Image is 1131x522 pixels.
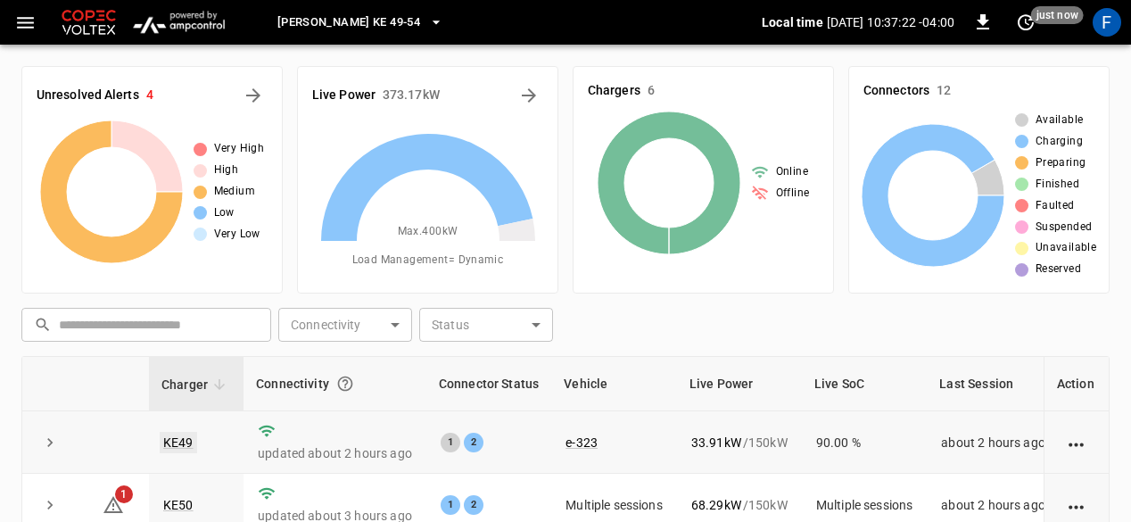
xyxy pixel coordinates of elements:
[383,86,440,105] h6: 373.17 kW
[776,185,810,203] span: Offline
[115,485,133,503] span: 1
[161,374,231,395] span: Charger
[163,498,194,512] a: KE50
[802,411,928,474] td: 90.00 %
[58,5,120,39] img: Customer Logo
[464,433,483,452] div: 2
[691,496,741,514] p: 68.29 kW
[1044,357,1109,411] th: Action
[827,13,954,31] p: [DATE] 10:37:22 -04:00
[441,433,460,452] div: 1
[648,81,655,101] h6: 6
[441,495,460,515] div: 1
[270,5,450,40] button: [PERSON_NAME] KE 49-54
[1036,219,1093,236] span: Suspended
[1036,176,1079,194] span: Finished
[762,13,823,31] p: Local time
[214,140,265,158] span: Very High
[239,81,268,110] button: All Alerts
[1031,6,1084,24] span: just now
[691,434,741,452] p: 33.91 kW
[103,496,124,510] a: 1
[937,81,951,101] h6: 12
[398,223,458,241] span: Max. 400 kW
[312,86,376,105] h6: Live Power
[1066,434,1088,452] div: action cell options
[214,204,235,222] span: Low
[565,435,598,450] a: e-323
[1093,8,1121,37] div: profile-icon
[1036,197,1075,215] span: Faulted
[691,496,788,514] div: / 150 kW
[37,86,139,105] h6: Unresolved Alerts
[927,411,1060,474] td: about 2 hours ago
[776,163,808,181] span: Online
[258,444,412,462] p: updated about 2 hours ago
[802,357,928,411] th: Live SoC
[256,368,414,400] div: Connectivity
[515,81,543,110] button: Energy Overview
[691,434,788,452] div: / 150 kW
[464,495,483,515] div: 2
[127,5,231,39] img: ampcontrol.io logo
[927,357,1060,411] th: Last Session
[146,86,153,105] h6: 4
[1036,133,1083,151] span: Charging
[37,429,63,456] button: expand row
[426,357,551,411] th: Connector Status
[214,183,255,201] span: Medium
[1036,239,1096,257] span: Unavailable
[1036,154,1086,172] span: Preparing
[551,357,677,411] th: Vehicle
[1011,8,1040,37] button: set refresh interval
[1036,112,1084,129] span: Available
[37,492,63,518] button: expand row
[677,357,802,411] th: Live Power
[1036,261,1081,278] span: Reserved
[863,81,929,101] h6: Connectors
[1066,496,1088,514] div: action cell options
[352,252,504,269] span: Load Management = Dynamic
[277,12,420,33] span: [PERSON_NAME] KE 49-54
[160,432,197,453] a: KE49
[329,368,361,400] button: Connection between the charger and our software.
[214,226,260,244] span: Very Low
[588,81,640,101] h6: Chargers
[214,162,239,179] span: High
